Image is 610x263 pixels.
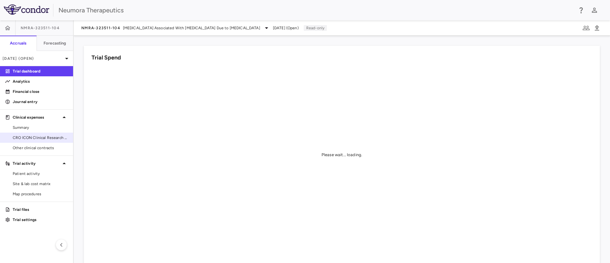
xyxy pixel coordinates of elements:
[13,79,68,84] p: Analytics
[13,114,60,120] p: Clinical expenses
[13,125,68,130] span: Summary
[10,40,26,46] h6: Accruals
[13,89,68,94] p: Financial close
[13,181,68,187] span: Site & lab cost matrix
[81,25,120,31] span: NMRA-323511-104
[44,40,66,46] h6: Forecasting
[91,53,121,62] h6: Trial Spend
[304,25,327,31] p: Read-only
[13,99,68,105] p: Journal entry
[13,161,60,166] p: Trial activity
[273,25,299,31] span: [DATE] (Open)
[322,152,362,158] div: Please wait... loading.
[13,217,68,223] p: Trial settings
[21,25,60,31] span: NMRA-323511-104
[4,4,49,15] img: logo-full-SnFGN8VE.png
[13,191,68,197] span: Map procedures
[13,171,68,176] span: Patient activity
[13,207,68,212] p: Trial files
[123,25,260,31] span: [MEDICAL_DATA] Associated With [MEDICAL_DATA] Due to [MEDICAL_DATA]
[3,56,63,61] p: [DATE] (Open)
[13,68,68,74] p: Trial dashboard
[58,5,573,15] div: Neumora Therapeutics
[13,145,68,151] span: Other clinical contracts
[13,135,68,141] span: CRO ICON Clinical Research Limited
